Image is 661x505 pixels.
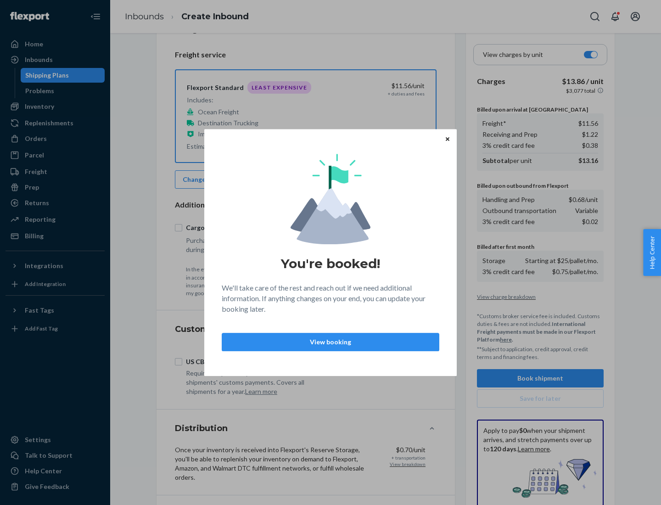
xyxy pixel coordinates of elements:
p: We'll take care of the rest and reach out if we need additional information. If anything changes ... [222,283,439,314]
button: View booking [222,333,439,351]
p: View booking [230,337,431,347]
h1: You're booked! [281,255,380,272]
button: Close [443,134,452,144]
img: svg+xml,%3Csvg%20viewBox%3D%220%200%20174%20197%22%20fill%3D%22none%22%20xmlns%3D%22http%3A%2F%2F... [291,154,370,244]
